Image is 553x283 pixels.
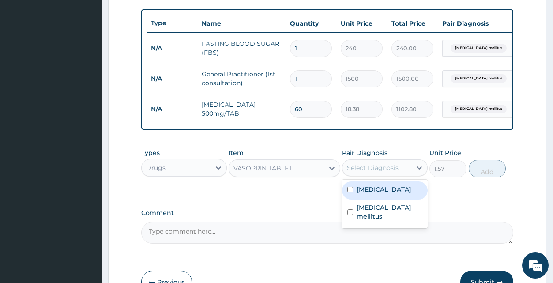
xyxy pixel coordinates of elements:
[147,40,197,57] td: N/A
[197,96,286,122] td: [MEDICAL_DATA] 500mg/TAB
[141,149,160,157] label: Types
[451,105,507,113] span: [MEDICAL_DATA] mellitus
[429,148,461,157] label: Unit Price
[147,15,197,31] th: Type
[387,15,438,32] th: Total Price
[469,160,506,177] button: Add
[197,35,286,61] td: FASTING BLOOD SUGAR (FBS)
[146,163,166,172] div: Drugs
[451,44,507,53] span: [MEDICAL_DATA] mellitus
[336,15,387,32] th: Unit Price
[286,15,336,32] th: Quantity
[46,49,148,61] div: Chat with us now
[147,101,197,117] td: N/A
[4,189,168,220] textarea: Type your message and hit 'Enter'
[347,163,399,172] div: Select Diagnosis
[357,185,411,194] label: [MEDICAL_DATA]
[451,74,507,83] span: [MEDICAL_DATA] mellitus
[141,209,513,217] label: Comment
[16,44,36,66] img: d_794563401_company_1708531726252_794563401
[51,85,122,174] span: We're online!
[357,203,422,221] label: [MEDICAL_DATA] mellitus
[145,4,166,26] div: Minimize live chat window
[147,71,197,87] td: N/A
[197,15,286,32] th: Name
[229,148,244,157] label: Item
[342,148,387,157] label: Pair Diagnosis
[197,65,286,92] td: General Practitioner (1st consultation)
[233,164,292,173] div: VASOPRIN TABLET
[438,15,535,32] th: Pair Diagnosis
